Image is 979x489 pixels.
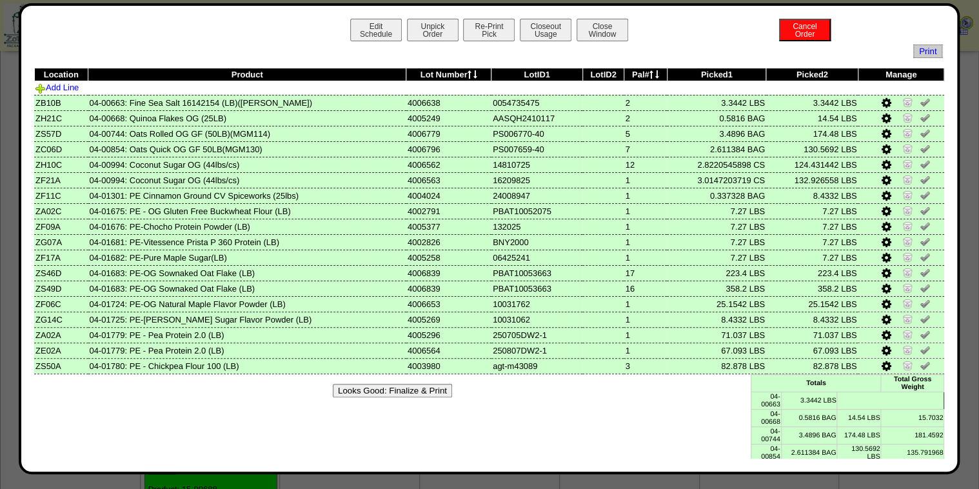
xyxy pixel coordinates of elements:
td: 0.337328 BAG [667,188,766,203]
td: 130.5692 LBS [837,444,881,461]
td: 16 [624,281,667,296]
button: Looks Good: Finalize & Print [333,384,452,397]
td: 67.093 LBS [766,343,858,358]
td: 04-01779: PE - Pea Protein 2.0 (LB) [88,327,406,343]
a: CloseWindow [575,29,629,39]
img: Zero Item and Verify [902,112,913,123]
td: ZS57D [34,126,88,141]
td: 04-01683: PE-OG Sownaked Oat Flake (LB) [88,265,406,281]
td: 04-01780: PE - Chickpea Flour 100 (LB) [88,358,406,374]
td: 250705DW2-1 [491,327,582,343]
td: 17 [624,265,667,281]
td: 14.54 LBS [766,110,858,126]
td: 1 [624,250,667,265]
td: 4006839 [406,281,491,296]
button: EditSchedule [350,19,402,41]
td: 181.4592 [881,426,944,444]
img: Un-Verify Pick [920,360,930,370]
td: 1 [624,219,667,234]
td: 16209825 [491,172,582,188]
td: 04-01682: PE-Pure Maple Sugar(LB) [88,250,406,265]
td: ZA02A [34,327,88,343]
td: 67.093 LBS [667,343,766,358]
td: 8.4332 LBS [766,188,858,203]
td: 04-00663: Fine Sea Salt 16142154 (LB)([PERSON_NAME]) [88,95,406,110]
td: 4004024 [406,188,491,203]
td: 04-01675: PE - OG Gluten Free Buckwheat Flour (LB) [88,203,406,219]
td: 8.4332 LBS [667,312,766,327]
img: Zero Item and Verify [902,360,913,370]
td: 4006779 [406,126,491,141]
button: Re-PrintPick [463,19,515,41]
td: 14810725 [491,157,582,172]
img: Un-Verify Pick [920,314,930,324]
td: 25.1542 LBS [667,296,766,312]
th: LotID1 [491,68,582,81]
td: 4006562 [406,157,491,172]
img: Zero Item and Verify [902,344,913,355]
th: Picked2 [766,68,858,81]
td: 04-01683: PE-OG Sownaked Oat Flake (LB) [88,281,406,296]
td: 2.611384 BAG [781,444,837,461]
td: 3 [624,358,667,374]
th: Location [34,68,88,81]
th: Product [88,68,406,81]
td: 12 [624,157,667,172]
td: 04-01681: PE-Vitessence Prista P 360 Protein (LB) [88,234,406,250]
td: ZS46D [34,265,88,281]
td: 130.5692 LBS [766,141,858,157]
td: 4005249 [406,110,491,126]
img: Zero Item and Verify [902,236,913,246]
td: 132.926558 LBS [766,172,858,188]
td: 71.037 LBS [766,327,858,343]
td: 06425241 [491,250,582,265]
button: UnpickOrder [407,19,459,41]
td: 8.4332 LBS [766,312,858,327]
td: 4006564 [406,343,491,358]
td: 223.4 LBS [766,265,858,281]
td: 04-00994: Coconut Sugar OG (44lbs/cs) [88,172,406,188]
td: ZC06D [34,141,88,157]
td: 14.54 LBS [837,409,881,426]
a: Print [913,45,942,58]
td: 250807DW2-1 [491,343,582,358]
td: 0.5816 BAG [781,409,837,426]
button: CloseWindow [577,19,628,41]
td: 4006563 [406,172,491,188]
td: agt-m43089 [491,358,582,374]
img: Un-Verify Pick [920,298,930,308]
td: 04-00668 [751,409,781,426]
td: 132025 [491,219,582,234]
img: Un-Verify Pick [920,252,930,262]
td: 5 [624,126,667,141]
img: Zero Item and Verify [902,298,913,308]
td: 358.2 LBS [667,281,766,296]
td: ZS49D [34,281,88,296]
td: 3.0147203719 CS [667,172,766,188]
td: 4006638 [406,95,491,110]
td: 04-01724: PE-OG Natural Maple Flavor Powder (LB) [88,296,406,312]
td: 7.27 LBS [766,234,858,250]
img: Un-Verify Pick [920,329,930,339]
td: 04-00668: Quinoa Flakes OG (25LB) [88,110,406,126]
td: ZG07A [34,234,88,250]
td: 15.7032 [881,409,944,426]
td: 4005377 [406,219,491,234]
img: Un-Verify Pick [920,267,930,277]
img: Un-Verify Pick [920,190,930,200]
td: 4005269 [406,312,491,327]
img: Un-Verify Pick [920,221,930,231]
td: 7.27 LBS [667,234,766,250]
img: Zero Item and Verify [902,221,913,231]
td: ZB10B [34,95,88,110]
td: PBAT10052075 [491,203,582,219]
td: 3.4896 BAG [667,126,766,141]
td: 3.3442 LBS [766,95,858,110]
th: LotID2 [582,68,624,81]
img: Un-Verify Pick [920,143,930,154]
td: ZF17A [34,250,88,265]
td: 2 [624,95,667,110]
td: 4002791 [406,203,491,219]
td: 7.27 LBS [667,203,766,219]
